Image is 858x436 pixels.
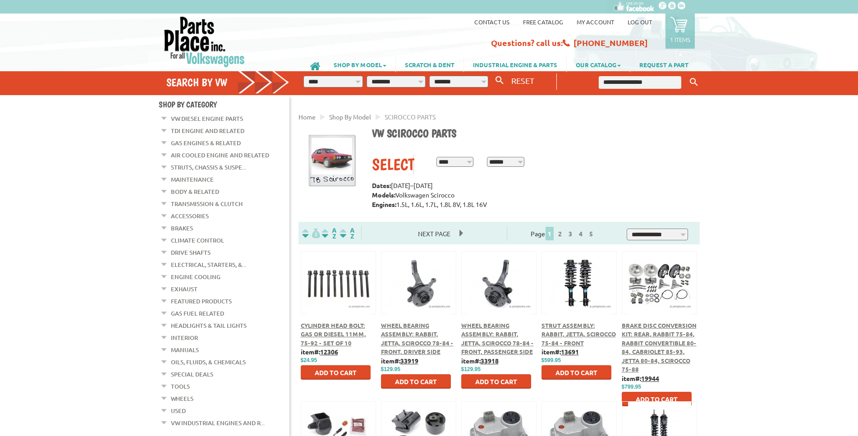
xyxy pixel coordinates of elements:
[301,321,366,347] a: Cylinder Head Bolt: Gas or Diesel 11mm, 75-92 - Set Of 10
[507,226,619,240] div: Page
[372,200,396,208] strong: Engines:
[461,366,481,372] span: $129.95
[628,18,652,26] a: Log out
[301,348,338,356] b: item#:
[541,348,579,356] b: item#:
[171,198,243,210] a: Transmission & Clutch
[372,155,413,174] div: Select
[641,374,659,382] u: 19944
[622,392,692,406] button: Add to Cart
[171,283,197,295] a: Exhaust
[301,357,317,363] span: $24.95
[171,174,214,185] a: Maintenance
[561,348,579,356] u: 13691
[320,228,338,239] img: Sort by Headline
[577,18,614,26] a: My Account
[171,149,269,161] a: Air Cooled Engine and Related
[567,57,630,72] a: OUR CATALOG
[171,405,186,417] a: Used
[171,161,246,173] a: Struts, Chassis & Suspe...
[302,228,320,239] img: filterpricelow.svg
[508,74,538,87] button: RESET
[171,332,198,344] a: Interior
[381,321,454,356] a: Wheel Bearing Assembly: Rabbit, Jetta, Scirocco 78-84 - Front, Driver Side
[171,393,193,404] a: Wheels
[338,228,356,239] img: Sort by Sales Rank
[464,57,566,72] a: INDUSTRIAL ENGINE & PARTS
[400,357,418,365] u: 33919
[687,75,701,90] button: Keyword Search
[385,113,436,121] span: SCIROCCO PARTS
[474,18,509,26] a: Contact us
[555,368,597,376] span: Add to Cart
[577,229,585,238] a: 4
[475,377,517,386] span: Add to Cart
[372,127,693,141] h1: VW Scirocco parts
[395,377,437,386] span: Add to Cart
[556,229,564,238] a: 2
[566,229,574,238] a: 3
[546,227,554,240] span: 1
[171,417,265,429] a: VW Industrial Engines and R...
[171,210,209,222] a: Accessories
[171,186,219,197] a: Body & Related
[541,357,561,363] span: $599.95
[159,100,289,109] h4: Shop By Category
[171,247,211,258] a: Drive Shafts
[622,384,641,390] span: $799.95
[630,57,697,72] a: REQUEST A PART
[492,74,507,87] button: Search By VW...
[166,76,290,89] h4: Search by VW
[372,181,391,189] strong: Dates:
[301,365,371,380] button: Add to Cart
[381,366,400,372] span: $129.95
[409,229,459,238] a: Next Page
[171,320,247,331] a: Headlights & Tail Lights
[523,18,563,26] a: Free Catalog
[670,36,690,43] p: 1 items
[325,57,395,72] a: SHOP BY MODEL
[171,137,241,149] a: Gas Engines & Related
[298,113,316,121] a: Home
[171,344,199,356] a: Manuals
[171,307,224,319] a: Gas Fuel Related
[171,125,244,137] a: TDI Engine and Related
[171,368,213,380] a: Special Deals
[171,295,232,307] a: Featured Products
[171,259,246,271] a: Electrical, Starters, &...
[372,181,693,209] p: [DATE]–[DATE] Volkswagen Scirocco 1.5L, 1.6L, 1.7L, 1.8L 8V, 1.8L 16V
[381,374,451,389] button: Add to Cart
[171,113,243,124] a: VW Diesel Engine Parts
[541,321,616,347] a: Strut Assembly: Rabbit, Jetta, Scirocco 75-84 - Front
[171,356,246,368] a: Oils, Fluids, & Chemicals
[636,395,678,403] span: Add to Cart
[381,357,418,365] b: item#:
[171,381,190,392] a: Tools
[372,191,395,199] strong: Models:
[409,227,459,240] span: Next Page
[541,365,611,380] button: Add to Cart
[481,357,499,365] u: 33918
[622,321,697,373] a: Brake Disc Conversion Kit: Rear, Rabbit 75-84, Rabbit Convertible 80-84, Cabriolet 85-93, Jetta 8...
[171,222,193,234] a: Brakes
[163,16,246,68] img: Parts Place Inc!
[461,321,534,356] a: Wheel Bearing Assembly: Rabbit, Jetta, Scirocco 78-84 - Front, Passenger Side
[171,234,224,246] a: Climate Control
[461,357,499,365] b: item#:
[665,14,695,49] a: 1 items
[622,374,659,382] b: item#:
[305,134,358,188] img: Scirocco
[587,229,595,238] a: 5
[396,57,463,72] a: SCRATCH & DENT
[461,374,531,389] button: Add to Cart
[329,113,371,121] a: Shop By Model
[315,368,357,376] span: Add to Cart
[320,348,338,356] u: 12306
